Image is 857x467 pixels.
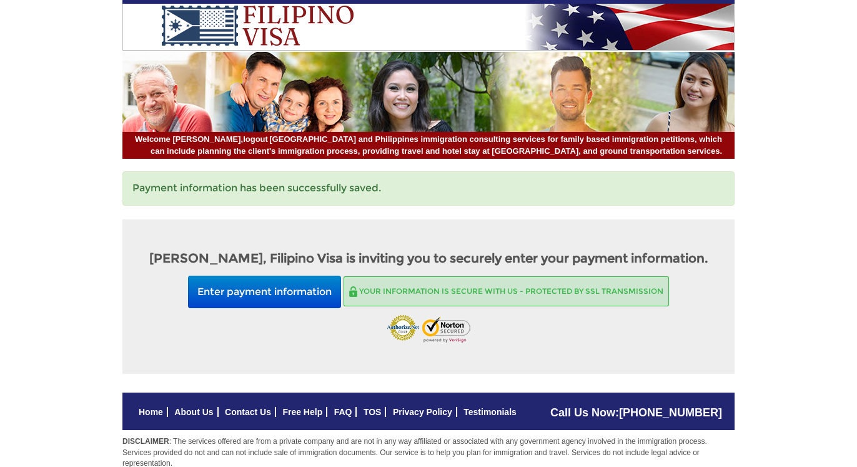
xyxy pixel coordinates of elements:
[334,407,352,417] a: FAQ
[393,407,452,417] a: Privacy Policy
[243,134,268,144] a: logout
[135,134,722,157] span: [GEOGRAPHIC_DATA] and Philippines immigration consulting services for family based immigration pe...
[422,316,470,343] img: Norton Scured
[463,407,517,417] a: Testimonials
[135,134,268,146] span: Welcome [PERSON_NAME],
[139,407,163,417] a: Home
[349,286,357,297] img: Secure
[359,286,663,296] span: Your information is secure with us - Protected by SSL transmission
[149,251,708,266] strong: [PERSON_NAME], Filipino Visa is inviting you to securely enter your payment information.
[174,407,213,417] a: About Us
[225,407,271,417] a: Contact Us
[188,276,341,309] button: Enter payment information
[619,406,722,419] a: [PHONE_NUMBER]
[122,171,735,206] div: Payment information has been successfully saved.
[550,406,722,419] span: Call Us Now:
[387,314,420,344] img: Authorize
[364,407,382,417] a: TOS
[282,407,322,417] a: Free Help
[122,437,169,446] strong: DISCLAIMER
